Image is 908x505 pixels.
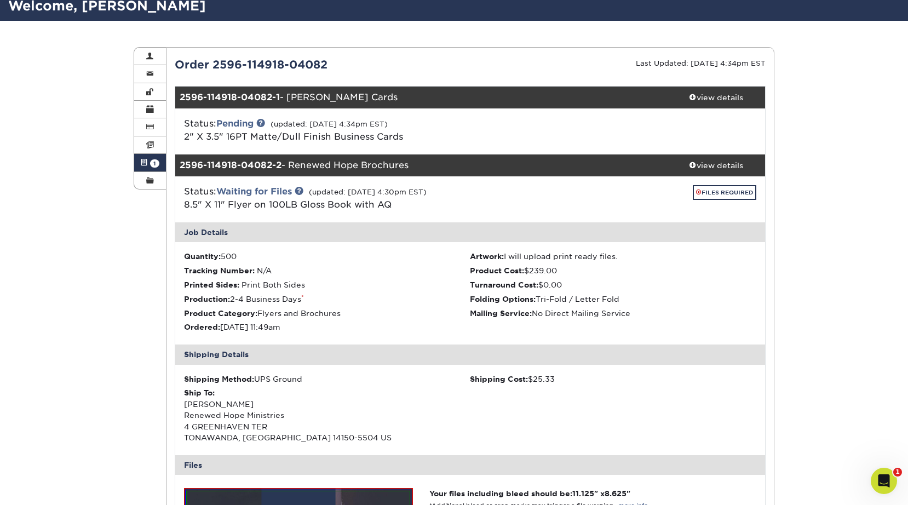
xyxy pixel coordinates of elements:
strong: Product Cost: [470,266,524,275]
strong: Your files including bleed should be: " x " [429,489,630,498]
div: Job Details [175,222,766,242]
strong: Shipping Method: [184,375,254,383]
li: 2-4 Business Days [184,294,470,305]
li: Tri-Fold / Letter Fold [470,294,756,305]
small: (updated: [DATE] 4:34pm EST) [271,120,388,128]
li: No Direct Mailing Service [470,308,756,319]
a: view details [666,154,765,176]
strong: Production: [184,295,230,303]
li: I will upload print ready files. [470,251,756,262]
div: UPS Ground [184,374,470,385]
strong: Turnaround Cost: [470,280,538,289]
div: Status: [176,117,568,144]
div: Files [175,455,766,475]
li: Flyers and Brochures [184,308,470,319]
li: $0.00 [470,279,756,290]
strong: Ship To: [184,388,215,397]
a: Waiting for Files [216,186,292,197]
strong: 2596-114918-04082-1 [180,92,280,102]
strong: Ordered: [184,323,220,331]
span: 11.125 [572,489,594,498]
strong: 2596-114918-04082-2 [180,160,281,170]
a: view details [666,87,765,108]
span: N/A [257,266,272,275]
strong: Mailing Service: [470,309,532,318]
strong: Product Category: [184,309,257,318]
div: - Renewed Hope Brochures [175,154,667,176]
div: Shipping Details [175,345,766,364]
div: - [PERSON_NAME] Cards [175,87,667,108]
li: $239.00 [470,265,756,276]
span: 8.625 [605,489,627,498]
div: view details [666,160,765,171]
strong: Folding Options: [470,295,536,303]
div: $25.33 [470,374,756,385]
span: Print Both Sides [242,280,305,289]
span: 1 [150,159,159,168]
strong: Quantity: [184,252,221,261]
a: FILES REQUIRED [693,185,756,200]
span: 1 [893,468,902,477]
small: Last Updated: [DATE] 4:34pm EST [636,59,766,67]
small: (updated: [DATE] 4:30pm EST) [309,188,427,196]
strong: Shipping Cost: [470,375,528,383]
a: 2" X 3.5" 16PT Matte/Dull Finish Business Cards [184,131,403,142]
a: Pending [216,118,254,129]
strong: Printed Sides: [184,280,239,289]
div: Order 2596-114918-04082 [166,56,470,73]
iframe: Intercom live chat [871,468,897,494]
strong: Artwork: [470,252,504,261]
div: view details [666,92,765,103]
a: 1 [134,154,166,171]
div: Status: [176,185,568,211]
div: [PERSON_NAME] Renewed Hope Ministries 4 GREENHAVEN TER TONAWANDA, [GEOGRAPHIC_DATA] 14150-5504 US [184,387,470,443]
a: 8.5" X 11" Flyer on 100LB Gloss Book with AQ [184,199,392,210]
li: 500 [184,251,470,262]
li: [DATE] 11:49am [184,322,470,332]
strong: Tracking Number: [184,266,255,275]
